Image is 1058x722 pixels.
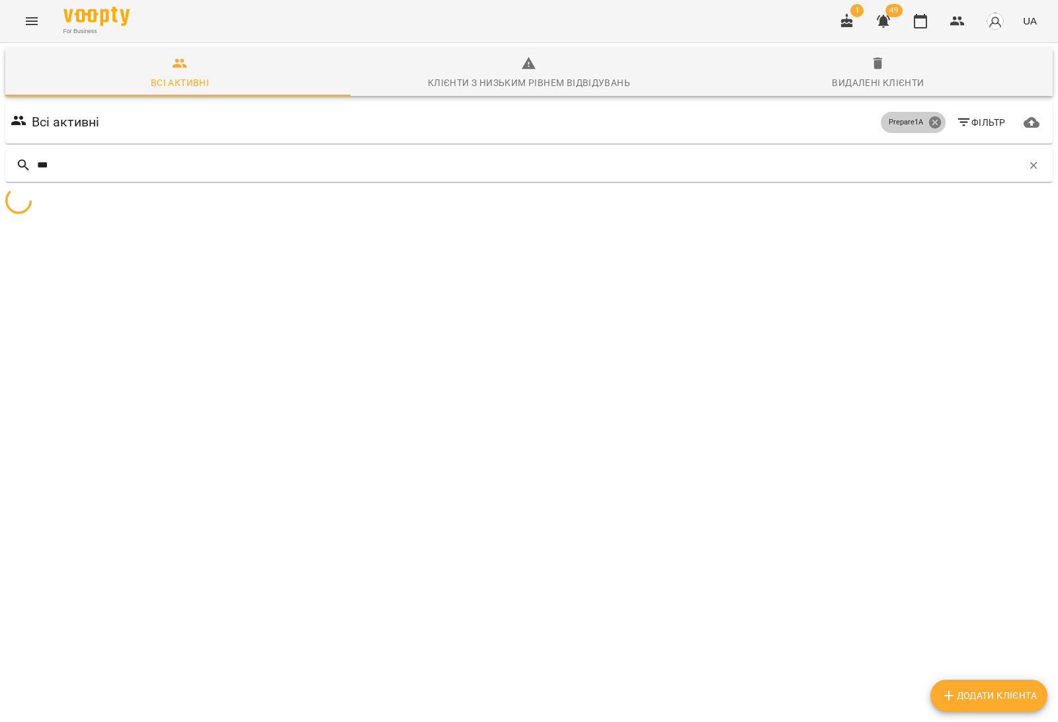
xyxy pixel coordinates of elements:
span: Фільтр [956,114,1006,130]
span: For Business [63,27,130,36]
div: Видалені клієнти [832,75,924,91]
span: 49 [885,4,903,17]
div: Клієнти з низьким рівнем відвідувань [428,75,630,91]
img: Voopty Logo [63,7,130,26]
p: Prepare1A [889,117,924,128]
button: UA [1018,9,1042,33]
div: Prepare1A [881,112,946,133]
div: Всі активні [151,75,209,91]
span: UA [1023,14,1037,28]
img: avatar_s.png [986,12,1004,30]
span: 1 [850,4,864,17]
button: Фільтр [951,111,1011,134]
button: Menu [16,5,48,37]
h6: Всі активні [32,112,100,132]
